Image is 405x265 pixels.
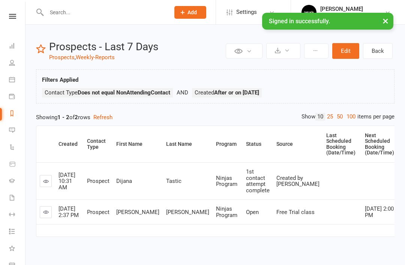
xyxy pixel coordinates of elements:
[9,55,26,72] a: People
[345,113,357,121] a: 100
[325,113,335,121] a: 25
[58,172,75,191] span: [DATE] 10:31 AM
[49,41,224,53] h2: Prospects - Last 7 Days
[166,141,207,147] div: Last Name
[320,12,385,19] div: Team [GEOGRAPHIC_DATA]
[9,106,26,123] a: Reports
[9,72,26,89] a: Calendar
[57,114,69,121] strong: 1 - 2
[216,205,237,219] span: Ninjas Program
[335,113,345,121] a: 50
[116,209,159,216] span: [PERSON_NAME]
[301,5,316,20] img: thumb_image1603260965.png
[276,141,317,147] div: Source
[236,4,257,21] span: Settings
[166,209,209,216] span: [PERSON_NAME]
[195,89,259,96] span: Created
[269,18,330,25] span: Signed in successfully.
[49,54,75,61] a: Prospects
[320,6,385,12] div: [PERSON_NAME]
[276,175,319,188] span: Created by [PERSON_NAME]
[75,54,76,61] span: ,
[42,76,78,83] strong: Filters Applied
[45,89,170,96] span: Contact Type
[379,13,392,29] button: ×
[87,178,109,184] span: Prospect
[116,178,132,184] span: Dijana
[187,9,197,15] span: Add
[36,113,394,122] div: Showing of rows
[58,205,79,219] span: [DATE] 2:37 PM
[365,205,394,219] span: [DATE] 2:00 PM
[332,43,359,59] button: Edit
[75,114,78,121] strong: 2
[216,175,237,188] span: Ninjas Program
[301,113,394,121] div: Show items per page
[216,141,237,147] div: Program
[9,241,26,258] a: What's New
[276,209,315,216] span: Free Trial class
[44,7,165,18] input: Search...
[87,138,107,150] div: Contact Type
[58,141,78,147] div: Created
[76,54,115,61] a: Weekly-Reports
[365,133,394,156] div: Next Scheduled Booking (Date/Time)
[78,89,170,96] strong: Does not equal NonAttendingContact
[246,168,270,194] span: 1st contact attempt complete
[214,89,259,96] strong: After or on [DATE]
[246,209,259,216] span: Open
[326,133,355,156] div: Last Scheduled Booking (Date/Time)
[363,43,393,59] a: Back
[166,178,181,184] span: Tastic
[246,141,267,147] div: Status
[93,113,112,122] button: Refresh
[87,209,109,216] span: Prospect
[174,6,206,19] button: Add
[9,156,26,173] a: Product Sales
[315,113,325,121] a: 10
[9,89,26,106] a: Payments
[9,38,26,55] a: Dashboard
[116,141,157,147] div: First Name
